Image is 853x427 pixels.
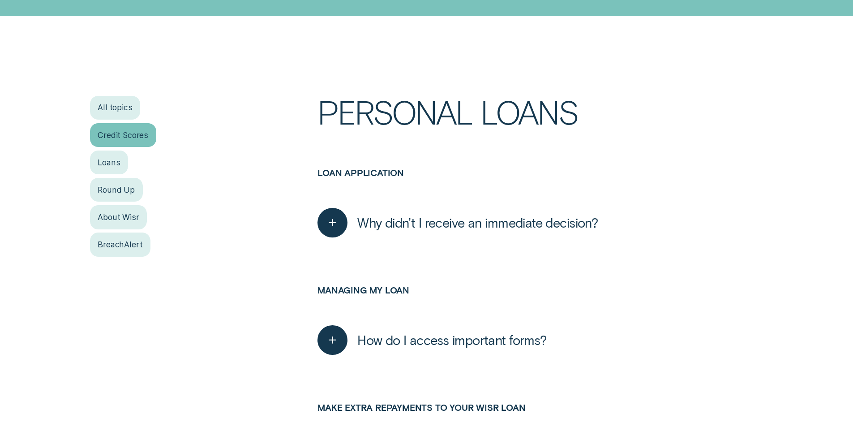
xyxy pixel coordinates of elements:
span: Why didn’t I receive an immediate decision? [357,215,598,231]
a: Credit Scores [90,123,156,147]
span: How do I access important forms? [357,332,547,348]
button: Why didn’t I receive an immediate decision? [317,208,598,238]
a: Round Up [90,178,143,202]
a: Loans [90,151,129,174]
a: BreachAlert [90,233,151,256]
button: How do I access important forms? [317,325,546,355]
h1: Personal Loans [317,96,763,168]
h3: Loan application [317,168,763,200]
a: About Wisr [90,205,147,229]
h3: Managing my loan [317,285,763,318]
a: All topics [90,96,141,120]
